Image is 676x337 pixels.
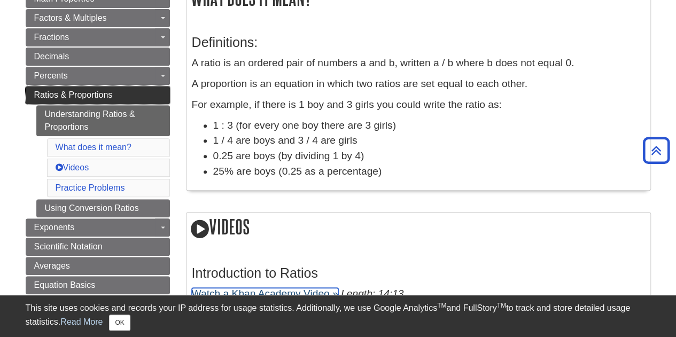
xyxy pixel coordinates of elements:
a: Understanding Ratios & Proportions [36,105,170,136]
a: Back to Top [639,143,673,158]
sup: TM [437,302,446,309]
li: 1 : 3 (for every one boy there are 3 girls) [213,118,645,134]
a: Using Conversion Ratios [36,199,170,217]
a: Ratios & Proportions [26,86,170,104]
a: Videos [56,163,89,172]
span: Factors & Multiples [34,13,107,22]
a: Factors & Multiples [26,9,170,27]
a: Practice Problems [56,183,125,192]
span: Percents [34,71,68,80]
span: Fractions [34,33,69,42]
span: Equation Basics [34,280,96,289]
button: Close [109,315,130,331]
a: Percents [26,67,170,85]
h3: Introduction to Ratios [192,265,645,281]
span: Averages [34,261,70,270]
p: A proportion is an equation in which two ratios are set equal to each other. [192,76,645,92]
span: Exponents [34,223,75,232]
a: Equation Basics [26,276,170,294]
p: For example, if there is 1 boy and 3 girls you could write the ratio as: [192,97,645,113]
h2: Videos [187,213,650,243]
a: Watch a Khan Academy Video » [192,288,338,299]
sup: TM [497,302,506,309]
span: Scientific Notation [34,242,103,251]
li: 1 / 4 are boys and 3 / 4 are girls [213,133,645,148]
a: Read More [60,317,103,326]
a: Fractions [26,28,170,46]
li: 25% are boys (0.25 as a percentage) [213,164,645,179]
a: Decimals [26,48,170,66]
li: 0.25 are boys (by dividing 1 by 4) [213,148,645,164]
span: Decimals [34,52,69,61]
p: A ratio is an ordered pair of numbers a and b, written a / b where b does not equal 0. [192,56,645,71]
a: Exponents [26,218,170,237]
div: This site uses cookies and records your IP address for usage statistics. Additionally, we use Goo... [26,302,651,331]
h3: Definitions: [192,35,645,50]
span: Ratios & Proportions [34,90,113,99]
em: Length: 14:13 [341,288,403,299]
a: Averages [26,257,170,275]
a: Scientific Notation [26,238,170,256]
a: What does it mean? [56,143,131,152]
